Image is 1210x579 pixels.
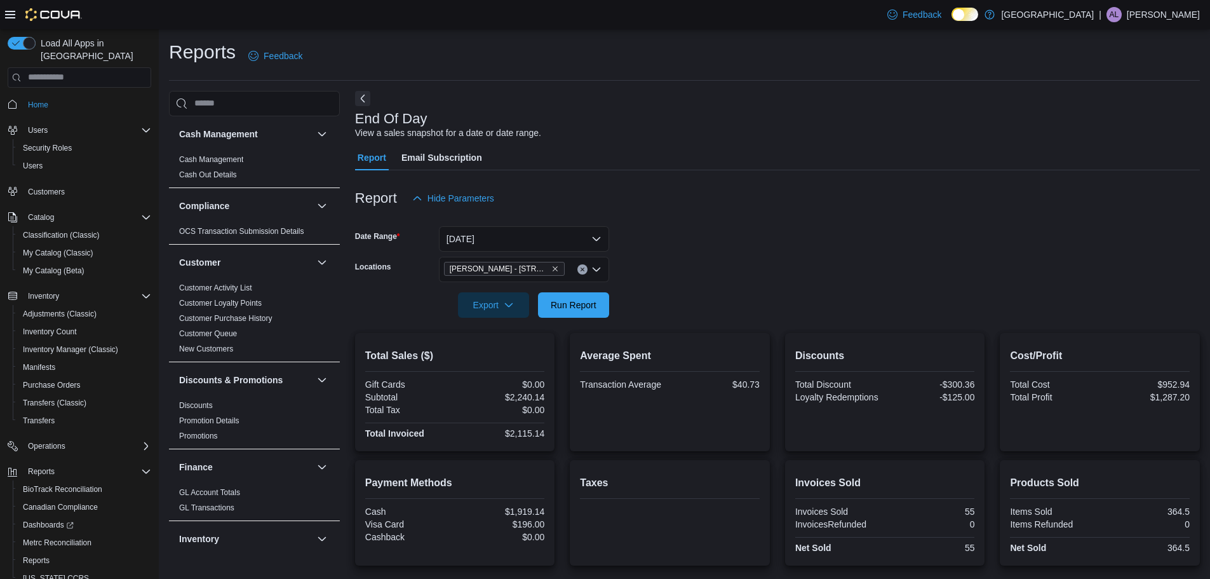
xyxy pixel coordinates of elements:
button: Compliance [314,198,330,214]
button: Home [3,95,156,114]
div: -$300.36 [887,379,974,390]
button: [DATE] [439,226,609,252]
span: Load All Apps in [GEOGRAPHIC_DATA] [36,37,151,62]
span: Transfers (Classic) [23,398,86,408]
button: Reports [23,464,60,479]
span: Transfers [18,413,151,428]
h2: Discounts [795,348,975,364]
div: 55 [887,543,974,553]
div: 55 [887,507,974,517]
a: Adjustments (Classic) [18,306,102,322]
span: Metrc Reconciliation [23,538,91,548]
span: Dashboards [23,520,74,530]
span: Reports [28,467,55,477]
span: Cash Out Details [179,170,237,180]
button: Customers [3,182,156,201]
div: $2,240.14 [457,392,544,402]
span: Inventory Manager (Classic) [23,344,118,355]
button: Customer [314,255,330,270]
span: New Customers [179,344,233,354]
span: Hide Parameters [427,192,494,205]
label: Locations [355,262,391,272]
div: $0.00 [457,379,544,390]
h3: Cash Management [179,128,258,140]
h2: Invoices Sold [795,475,975,491]
h2: Total Sales ($) [365,348,545,364]
button: Finance [179,461,312,473]
span: Classification (Classic) [23,230,100,240]
h3: Customer [179,256,220,269]
button: Next [355,91,370,106]
div: $0.00 [457,532,544,542]
a: Promotions [179,432,218,440]
span: Inventory [23,289,151,304]
button: Reports [3,463,156,480]
button: Inventory Count [13,323,156,341]
span: Users [18,158,151,174]
button: Catalog [3,208,156,226]
span: Customers [28,187,65,197]
button: Users [23,123,53,138]
span: Reports [18,553,151,568]
h2: Cost/Profit [1010,348,1190,364]
button: Manifests [13,358,156,376]
button: Operations [23,439,71,454]
a: Transfers (Classic) [18,395,91,411]
div: Total Profit [1010,392,1097,402]
span: AL [1110,7,1119,22]
button: Clear input [577,264,588,275]
h2: Taxes [580,475,760,491]
span: Inventory Manager (Classic) [18,342,151,357]
a: Transfers [18,413,60,428]
span: Transfers [23,416,55,426]
button: Security Roles [13,139,156,157]
span: Users [23,161,43,171]
div: Transaction Average [580,379,667,390]
div: InvoicesRefunded [795,519,882,529]
button: Compliance [179,200,312,212]
div: Items Sold [1010,507,1097,517]
button: Cash Management [314,126,330,142]
span: Security Roles [18,140,151,156]
a: My Catalog (Beta) [18,263,90,278]
img: Cova [25,8,82,21]
button: Inventory Manager (Classic) [13,341,156,358]
a: Feedback [882,2,946,27]
button: Inventory [314,531,330,547]
div: $1,919.14 [457,507,544,517]
div: Compliance [169,224,340,244]
button: Classification (Classic) [13,226,156,244]
span: My Catalog (Classic) [18,245,151,261]
input: Dark Mode [951,8,978,21]
button: Inventory [179,533,312,545]
button: Transfers (Classic) [13,394,156,412]
a: Classification (Classic) [18,228,105,243]
button: Open list of options [591,264,602,275]
span: Customer Queue [179,329,237,339]
h3: Finance [179,461,213,473]
p: [GEOGRAPHIC_DATA] [1001,7,1094,22]
div: $40.73 [673,379,760,390]
div: Total Discount [795,379,882,390]
a: Cash Management [179,155,243,164]
span: Manifests [23,362,55,372]
button: Hide Parameters [407,186,499,211]
span: Catalog [28,212,54,222]
button: BioTrack Reconciliation [13,480,156,498]
button: Finance [314,460,330,475]
button: My Catalog (Beta) [13,262,156,280]
div: Discounts & Promotions [169,398,340,449]
button: My Catalog (Classic) [13,244,156,262]
button: Adjustments (Classic) [13,305,156,323]
span: Classen - 1217 N. Classen Blvd [444,262,565,276]
div: 0 [1103,519,1190,529]
label: Date Range [355,231,400,242]
span: Adjustments (Classic) [18,306,151,322]
span: Metrc Reconciliation [18,535,151,550]
span: Export [466,292,521,318]
span: Run Report [551,299,596,311]
span: Canadian Compliance [18,500,151,515]
div: Customer [169,280,340,362]
div: Visa Card [365,519,452,529]
button: Remove Classen - 1217 N. Classen Blvd from selection in this group [551,265,559,273]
